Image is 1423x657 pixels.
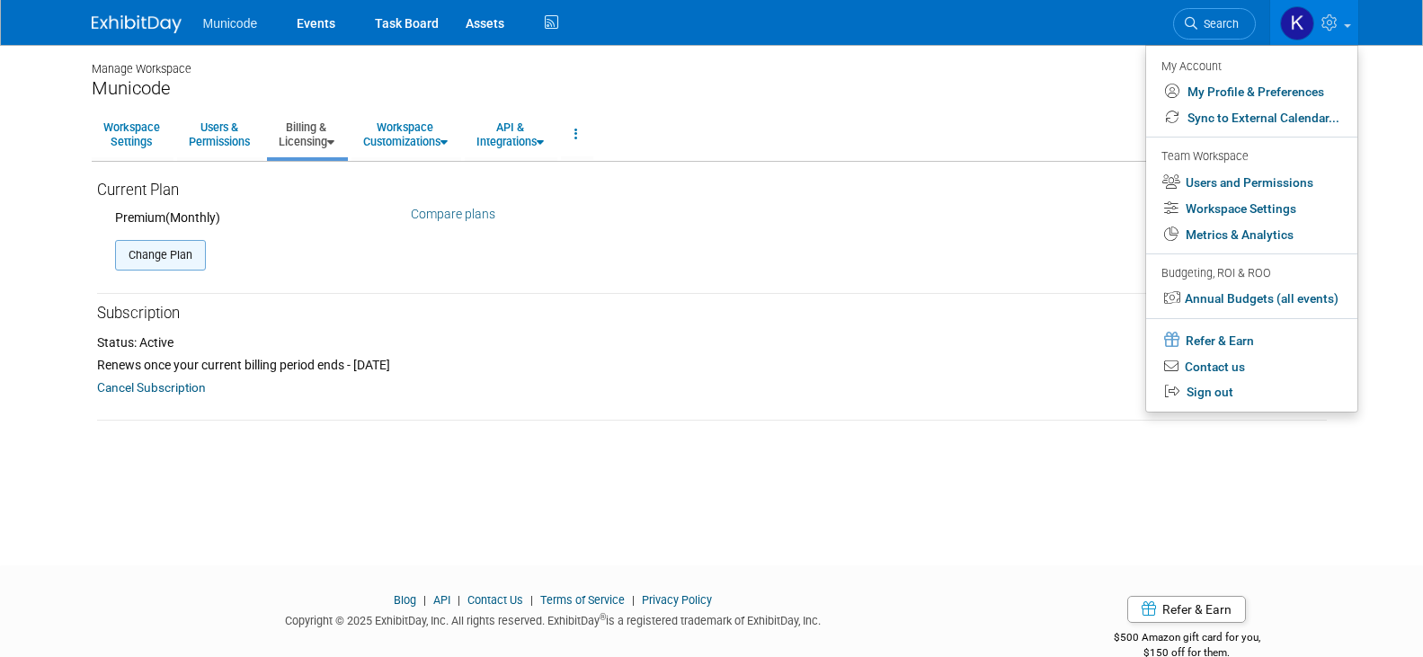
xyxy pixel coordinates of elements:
[351,112,459,156] a: WorkspaceCustomizations
[526,593,538,607] span: |
[1280,6,1314,40] img: Kenna Puckett
[1197,17,1239,31] span: Search
[1173,8,1256,40] a: Search
[97,356,1327,374] div: Renews once your current billing period ends - [DATE]
[453,593,465,607] span: |
[1146,222,1357,248] a: Metrics & Analytics
[1161,264,1339,283] div: Budgeting, ROI & ROO
[177,112,262,156] a: Users &Permissions
[1161,55,1339,76] div: My Account
[1127,596,1246,623] a: Refer & Earn
[1146,105,1357,131] a: Sync to External Calendar...
[115,209,385,226] div: Premium
[1146,354,1357,380] a: Contact us
[97,171,385,209] div: Current Plan
[465,112,556,156] a: API &Integrations
[97,333,1327,351] div: Status: Active
[394,593,416,607] a: Blog
[433,593,450,607] a: API
[411,207,495,221] a: Compare plans
[203,16,258,31] span: Municode
[1161,147,1339,167] div: Team Workspace
[1146,326,1357,354] a: Refer & Earn
[92,77,1332,100] div: Municode
[92,45,1332,77] div: Manage Workspace
[1146,379,1357,405] a: Sign out
[267,112,346,156] a: Billing &Licensing
[115,240,206,271] button: Change Plan
[92,112,172,156] a: WorkspaceSettings
[419,593,431,607] span: |
[1146,79,1357,105] a: My Profile & Preferences
[97,377,206,398] a: Cancel Subscription
[540,593,625,607] a: Terms of Service
[1146,196,1357,222] a: Workspace Settings
[1146,286,1357,312] a: Annual Budgets (all events)
[467,593,523,607] a: Contact Us
[642,593,712,607] a: Privacy Policy
[627,593,639,607] span: |
[600,612,606,622] sup: ®
[1146,170,1357,196] a: Users and Permissions
[97,294,1327,324] div: Subscription
[92,15,182,33] img: ExhibitDay
[92,608,1016,629] div: Copyright © 2025 ExhibitDay, Inc. All rights reserved. ExhibitDay is a registered trademark of Ex...
[165,210,220,225] span: (Monthly)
